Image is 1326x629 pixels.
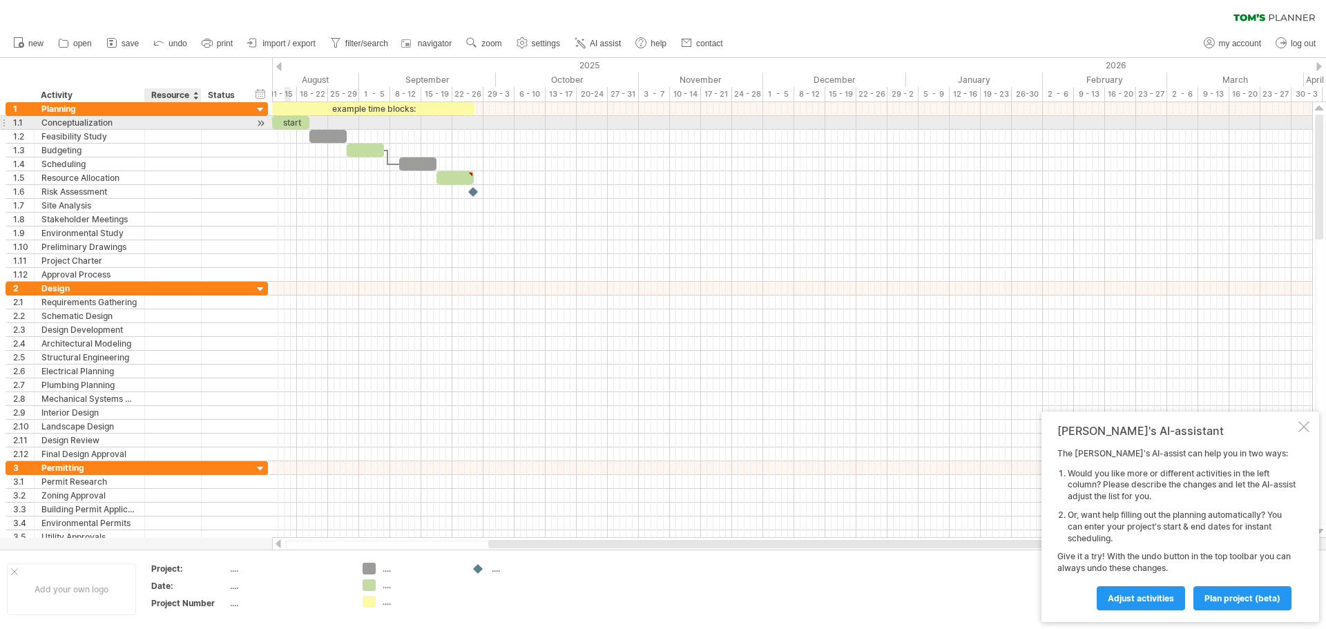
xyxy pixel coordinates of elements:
span: print [217,39,233,48]
div: .... [230,563,346,574]
a: open [55,35,96,52]
div: Preliminary Drawings [41,240,137,253]
div: 9 - 13 [1198,87,1229,101]
div: 12 - 16 [950,87,981,101]
a: undo [150,35,191,52]
span: contact [696,39,723,48]
div: Resource [151,88,193,102]
div: 29 - 2 [887,87,919,101]
div: 2.7 [13,378,34,391]
span: undo [169,39,187,48]
div: 11 - 15 [266,87,297,101]
div: 2.2 [13,309,34,322]
div: Scheduling [41,157,137,171]
div: Date: [151,580,227,592]
div: 25 - 29 [328,87,359,101]
div: 24 - 28 [732,87,763,101]
span: new [28,39,44,48]
div: Environmental Permits [41,516,137,530]
div: Add your own logo [7,563,136,615]
div: 2 [13,282,34,295]
div: December 2025 [763,72,906,87]
div: Activity [41,88,137,102]
div: September 2025 [359,72,496,87]
div: .... [383,563,458,574]
div: 2.9 [13,406,34,419]
div: November 2025 [639,72,763,87]
div: 2.12 [13,447,34,461]
div: 2.8 [13,392,34,405]
span: save [122,39,139,48]
div: Resource Allocation [41,171,137,184]
div: Feasibility Study [41,130,137,143]
div: 2.3 [13,323,34,336]
div: 1.10 [13,240,34,253]
a: print [198,35,237,52]
div: Stakeholder Meetings [41,213,137,226]
div: 2.11 [13,434,34,447]
div: 1.12 [13,268,34,281]
div: start [272,116,309,129]
div: 16 - 20 [1229,87,1260,101]
a: AI assist [571,35,625,52]
a: plan project (beta) [1193,586,1291,610]
div: Schematic Design [41,309,137,322]
span: import / export [262,39,316,48]
div: example time blocks: [272,102,474,115]
div: 23 - 27 [1260,87,1291,101]
div: 1 - 5 [763,87,794,101]
div: 3.3 [13,503,34,516]
div: 3.4 [13,516,34,530]
div: 22 - 26 [452,87,483,101]
div: 1.4 [13,157,34,171]
div: 3.1 [13,475,34,488]
div: 1 - 5 [359,87,390,101]
div: .... [230,580,346,592]
div: Utility Approvals [41,530,137,543]
div: Design [41,282,137,295]
span: Adjust activities [1108,593,1174,603]
span: AI assist [590,39,621,48]
div: Site Analysis [41,199,137,212]
div: Approval Process [41,268,137,281]
div: 2 - 6 [1167,87,1198,101]
li: Or, want help filling out the planning automatically? You can enter your project's start & end da... [1068,510,1296,544]
div: 8 - 12 [794,87,825,101]
div: 17 - 21 [701,87,732,101]
a: help [632,35,671,52]
span: open [73,39,92,48]
div: 1.6 [13,185,34,198]
div: Conceptualization [41,116,137,129]
div: March 2026 [1167,72,1304,87]
div: 1.2 [13,130,34,143]
div: 3.5 [13,530,34,543]
div: Project: [151,563,227,574]
div: Status [208,88,238,102]
div: 3 - 7 [639,87,670,101]
div: Permit Research [41,475,137,488]
div: 20-24 [577,87,608,101]
div: 5 - 9 [919,87,950,101]
div: 1.5 [13,171,34,184]
div: 26-30 [1012,87,1043,101]
a: log out [1272,35,1320,52]
div: 2.10 [13,420,34,433]
div: Project Number [151,597,227,609]
div: 2.5 [13,351,34,364]
div: Design Review [41,434,137,447]
div: October 2025 [496,72,639,87]
div: 6 - 10 [515,87,546,101]
div: Structural Engineering [41,351,137,364]
div: Zoning Approval [41,489,137,502]
div: Architectural Modeling [41,337,137,350]
span: my account [1219,39,1261,48]
div: 19 - 23 [981,87,1012,101]
div: 1.3 [13,144,34,157]
div: Final Design Approval [41,447,137,461]
div: Landscape Design [41,420,137,433]
a: Adjust activities [1097,586,1185,610]
div: [PERSON_NAME]'s AI-assistant [1057,424,1296,438]
div: 2.6 [13,365,34,378]
div: Electrical Planning [41,365,137,378]
div: Plumbing Planning [41,378,137,391]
